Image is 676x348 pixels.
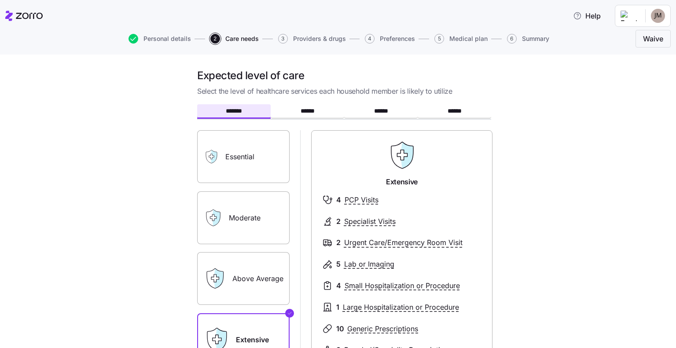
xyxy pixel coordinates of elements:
[434,34,444,44] span: 5
[522,36,549,42] span: Summary
[507,34,517,44] span: 6
[365,34,375,44] span: 4
[225,36,259,42] span: Care needs
[293,36,346,42] span: Providers & drugs
[278,34,346,44] button: 3Providers & drugs
[621,11,638,21] img: Employer logo
[434,34,488,44] button: 5Medical plan
[347,323,418,334] span: Generic Prescriptions
[643,33,663,44] span: Waive
[336,259,341,270] span: 5
[345,194,378,205] span: PCP Visits
[287,308,292,319] svg: Checkmark
[143,36,191,42] span: Personal details
[573,11,601,21] span: Help
[278,34,288,44] span: 3
[197,252,290,305] label: Above Average
[344,216,396,227] span: Specialist Visits
[651,9,665,23] img: 8d1235b626e14e680714e3e975e33bfe
[209,34,259,44] a: 2Care needs
[336,280,341,291] span: 4
[380,36,415,42] span: Preferences
[566,7,608,25] button: Help
[386,176,418,187] span: Extensive
[336,302,339,313] span: 1
[336,194,341,205] span: 4
[344,259,394,270] span: Lab or Imaging
[336,237,341,248] span: 2
[365,34,415,44] button: 4Preferences
[197,86,491,97] span: Select the level of healthcare services each household member is likely to utilize
[129,34,191,44] button: Personal details
[210,34,259,44] button: 2Care needs
[197,191,290,244] label: Moderate
[343,302,459,313] span: Large Hospitalization or Procedure
[336,323,344,334] span: 10
[336,216,341,227] span: 2
[197,130,290,183] label: Essential
[210,34,220,44] span: 2
[507,34,549,44] button: 6Summary
[344,237,463,248] span: Urgent Care/Emergency Room Visit
[449,36,488,42] span: Medical plan
[345,280,460,291] span: Small Hospitalization or Procedure
[197,69,491,82] h1: Expected level of care
[636,30,671,48] button: Waive
[127,34,191,44] a: Personal details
